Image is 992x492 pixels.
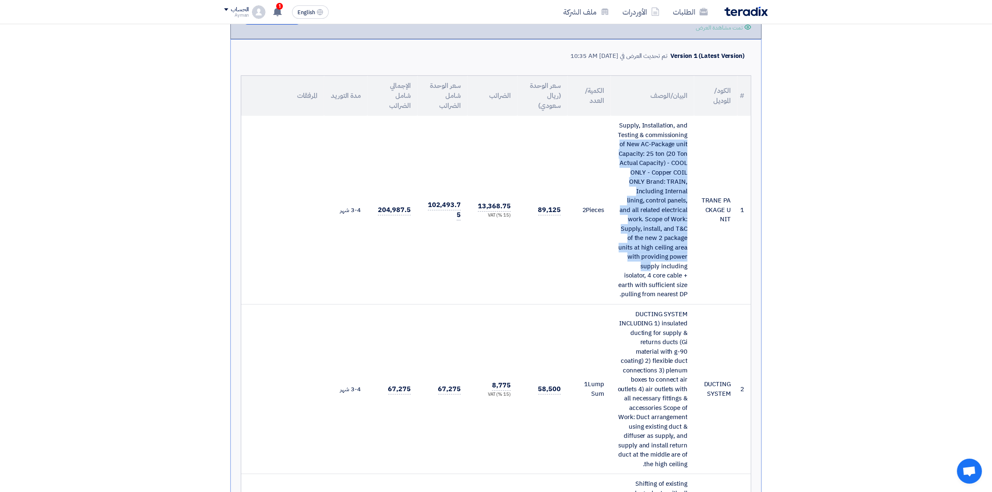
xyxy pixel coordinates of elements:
span: English [297,10,315,15]
span: 8,775 [492,380,511,391]
span: 58,500 [538,384,561,395]
th: المرفقات [241,76,324,116]
td: TRANE PACKAGE UNIT [694,116,737,304]
span: 13,368.75 [478,201,511,212]
span: 67,275 [438,384,461,395]
img: Teradix logo [725,7,768,16]
a: ملف الشركة [557,2,616,22]
td: Lump Sum [567,304,611,474]
span: 2 [582,205,586,215]
a: Open chat [957,459,982,484]
td: 1 [737,116,751,304]
div: تمت مشاهدة العرض [696,23,743,32]
img: profile_test.png [252,5,265,19]
button: English [292,5,329,19]
span: 1 [276,3,283,10]
div: (15 %) VAT [474,212,511,219]
span: 102,493.75 [428,200,461,220]
div: (15 %) VAT [474,391,511,398]
a: الطلبات [666,2,715,22]
td: 3-4 شهر [324,304,367,474]
th: البيان/الوصف [611,76,694,116]
div: Supply, Installation, and Testing & commissioning of New AC-Package unit Capacity: 25 ton (20 Ton... [617,121,687,299]
th: مدة التوريد [324,76,367,116]
td: Pieces [567,116,611,304]
th: # [737,76,751,116]
span: 204,987.5 [378,205,411,215]
td: 2 [737,304,751,474]
div: DUCTING SYSTEM INCLUDING 1) insulated ducting for supply & returns ducts (Gi material with g-90 c... [617,310,687,469]
td: DUCTING SYSTEM [694,304,737,474]
th: الكمية/العدد [567,76,611,116]
div: الحساب [231,6,249,13]
span: 1 [584,380,588,389]
span: 67,275 [388,384,411,395]
th: الضرائب [467,76,517,116]
span: 89,125 [538,205,561,215]
th: الإجمالي شامل الضرائب [367,76,417,116]
div: Version 1 (Latest Version) [671,51,745,61]
th: سعر الوحدة شامل الضرائب [417,76,467,116]
div: تم تحديث العرض في [DATE] 10:35 AM [570,51,667,61]
a: الأوردرات [616,2,666,22]
th: الكود/الموديل [694,76,737,116]
div: Ayman [224,13,249,17]
th: سعر الوحدة (ريال سعودي) [517,76,567,116]
td: 3-4 شهر [324,116,367,304]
